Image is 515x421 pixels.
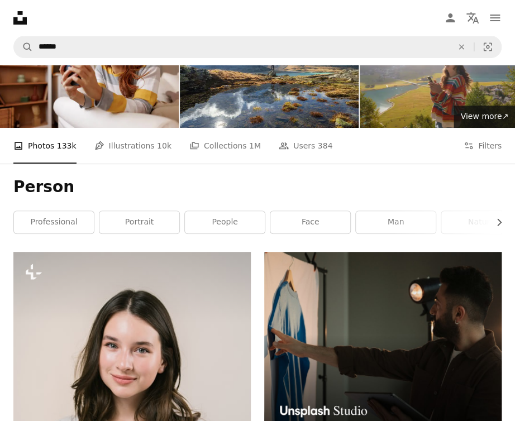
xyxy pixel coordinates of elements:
a: people [185,211,265,233]
a: professional [14,211,94,233]
a: man [356,211,436,233]
button: Filters [464,128,502,164]
button: Clear [449,36,474,58]
a: Home — Unsplash [13,11,27,25]
span: 10k [157,140,171,152]
a: View more↗ [454,106,515,128]
span: 384 [318,140,333,152]
a: Users 384 [279,128,332,164]
img: Young woman standing on a rock with stunning view of snowy mountains reflecting in clear alpine l... [180,9,359,128]
button: Language [461,7,484,29]
button: Menu [484,7,506,29]
a: Log in / Sign up [439,7,461,29]
a: Collections 1M [189,128,261,164]
form: Find visuals sitewide [13,36,502,58]
h1: Person [13,177,502,197]
a: Illustrations 10k [94,128,171,164]
span: View more ↗ [460,112,508,121]
button: Search Unsplash [14,36,33,58]
a: face [270,211,350,233]
button: Visual search [474,36,501,58]
button: scroll list to the right [489,211,502,233]
a: portrait [99,211,179,233]
span: 1M [249,140,261,152]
